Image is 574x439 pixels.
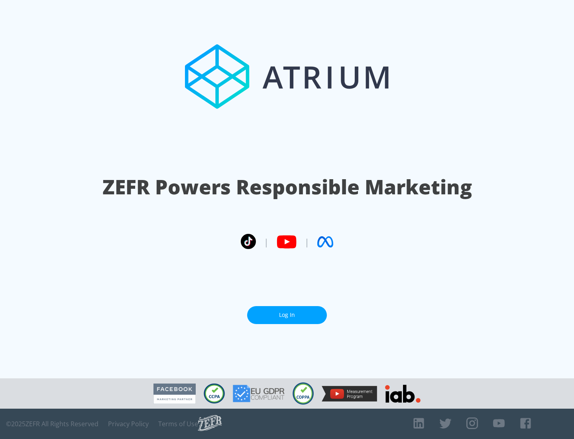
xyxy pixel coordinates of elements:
img: COPPA Compliant [293,382,314,405]
img: GDPR Compliant [233,385,285,402]
a: Log In [247,306,327,324]
img: IAB [385,385,421,403]
a: Privacy Policy [108,420,149,428]
h1: ZEFR Powers Responsible Marketing [102,173,472,201]
span: | [264,236,269,248]
span: | [305,236,309,248]
a: Terms of Use [158,420,198,428]
img: CCPA Compliant [204,384,225,403]
img: YouTube Measurement Program [322,386,377,401]
img: Facebook Marketing Partner [153,384,196,404]
span: © 2025 ZEFR All Rights Reserved [6,420,98,428]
